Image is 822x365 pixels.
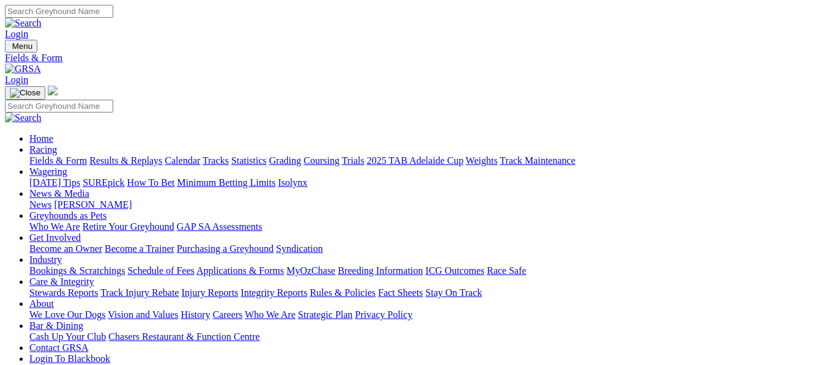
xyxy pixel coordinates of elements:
a: Become a Trainer [105,243,174,254]
div: News & Media [29,199,817,210]
a: Trials [342,155,364,166]
a: [DATE] Tips [29,177,80,188]
a: Rules & Policies [310,287,376,298]
div: Industry [29,265,817,276]
a: Strategic Plan [298,309,353,320]
a: Industry [29,254,62,265]
button: Toggle navigation [5,40,37,53]
img: Close [10,88,40,98]
a: ICG Outcomes [425,265,484,276]
a: Contact GRSA [29,342,88,353]
a: Who We Are [245,309,296,320]
a: Isolynx [278,177,307,188]
a: 2025 TAB Adelaide Cup [367,155,463,166]
a: Track Maintenance [500,155,575,166]
a: MyOzChase [286,265,335,276]
a: Purchasing a Greyhound [177,243,274,254]
img: Search [5,112,42,124]
a: Bookings & Scratchings [29,265,125,276]
span: Menu [12,42,32,51]
a: Retire Your Greyhound [83,221,174,232]
a: Home [29,133,53,144]
input: Search [5,100,113,112]
a: Schedule of Fees [127,265,194,276]
a: Login To Blackbook [29,353,110,364]
a: SUREpick [83,177,124,188]
a: Injury Reports [181,287,238,298]
img: Search [5,18,42,29]
a: About [29,298,54,309]
a: Become an Owner [29,243,102,254]
a: [PERSON_NAME] [54,199,132,210]
a: Fact Sheets [378,287,423,298]
a: Syndication [276,243,323,254]
a: History [181,309,210,320]
a: Applications & Forms [196,265,284,276]
div: Care & Integrity [29,287,817,298]
a: Greyhounds as Pets [29,210,106,221]
div: Greyhounds as Pets [29,221,817,232]
a: Statistics [231,155,267,166]
a: Privacy Policy [355,309,413,320]
a: Login [5,29,28,39]
a: Who We Are [29,221,80,232]
a: Calendar [165,155,200,166]
a: Tracks [203,155,229,166]
a: Integrity Reports [241,287,307,298]
a: Grading [269,155,301,166]
a: News & Media [29,188,89,199]
a: Fields & Form [5,53,817,64]
a: Results & Replays [89,155,162,166]
a: Care & Integrity [29,276,94,287]
a: Chasers Restaurant & Function Centre [108,331,260,342]
img: GRSA [5,64,41,75]
a: We Love Our Dogs [29,309,105,320]
div: Wagering [29,177,817,188]
div: Bar & Dining [29,331,817,342]
a: Wagering [29,166,67,177]
a: Weights [466,155,498,166]
a: Vision and Values [108,309,178,320]
a: GAP SA Assessments [177,221,263,232]
a: Racing [29,144,57,155]
img: logo-grsa-white.png [48,86,58,95]
button: Toggle navigation [5,86,45,100]
div: Racing [29,155,817,166]
a: Get Involved [29,232,81,243]
a: Fields & Form [29,155,87,166]
a: Coursing [304,155,340,166]
a: News [29,199,51,210]
a: Track Injury Rebate [100,287,179,298]
div: About [29,309,817,320]
a: Race Safe [487,265,526,276]
input: Search [5,5,113,18]
a: Login [5,75,28,85]
a: Stewards Reports [29,287,98,298]
div: Get Involved [29,243,817,254]
a: Careers [212,309,242,320]
a: Breeding Information [338,265,423,276]
a: Stay On Track [425,287,482,298]
a: Cash Up Your Club [29,331,106,342]
a: Bar & Dining [29,320,83,331]
a: How To Bet [127,177,175,188]
a: Minimum Betting Limits [177,177,275,188]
